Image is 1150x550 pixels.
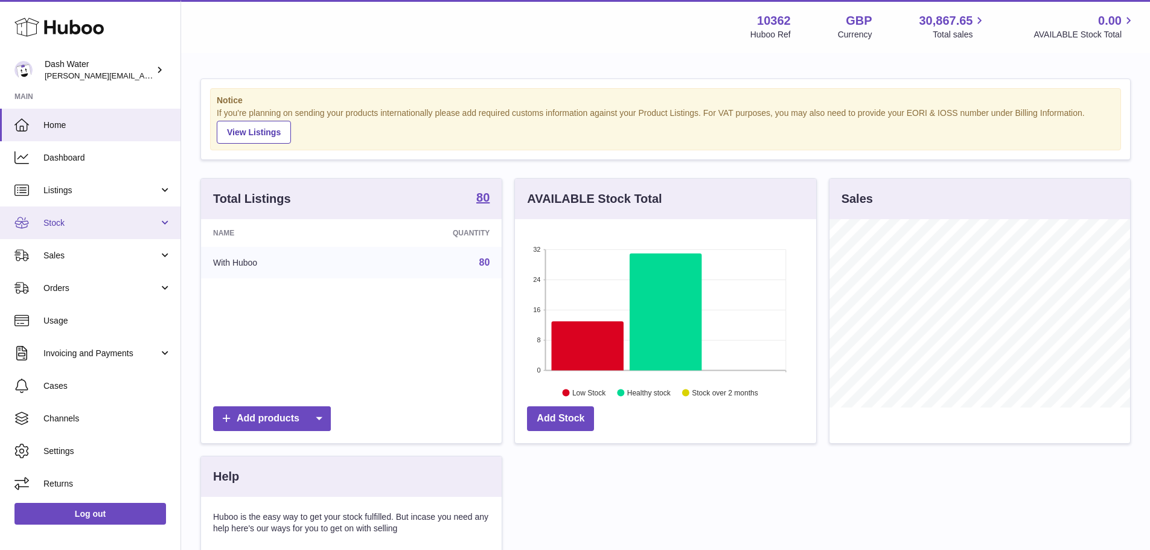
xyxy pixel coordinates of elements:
[476,191,490,203] strong: 80
[213,191,291,207] h3: Total Listings
[45,59,153,82] div: Dash Water
[43,413,171,424] span: Channels
[45,71,242,80] span: [PERSON_NAME][EMAIL_ADDRESS][DOMAIN_NAME]
[43,217,159,229] span: Stock
[842,191,873,207] h3: Sales
[1033,29,1136,40] span: AVAILABLE Stock Total
[534,276,541,283] text: 24
[479,257,490,267] a: 80
[43,315,171,327] span: Usage
[43,446,171,457] span: Settings
[919,13,986,40] a: 30,867.65 Total sales
[1098,13,1122,29] span: 0.00
[43,152,171,164] span: Dashboard
[919,13,973,29] span: 30,867.65
[360,219,502,247] th: Quantity
[43,283,159,294] span: Orders
[213,406,331,431] a: Add products
[846,13,872,29] strong: GBP
[14,503,166,525] a: Log out
[537,366,541,374] text: 0
[1033,13,1136,40] a: 0.00 AVAILABLE Stock Total
[537,336,541,344] text: 8
[838,29,872,40] div: Currency
[933,29,986,40] span: Total sales
[14,61,33,79] img: james@dash-water.com
[217,107,1114,144] div: If you're planning on sending your products internationally please add required customs informati...
[213,511,490,534] p: Huboo is the easy way to get your stock fulfilled. But incase you need any help here's our ways f...
[572,388,606,397] text: Low Stock
[201,247,360,278] td: With Huboo
[757,13,791,29] strong: 10362
[43,120,171,131] span: Home
[534,306,541,313] text: 16
[627,388,671,397] text: Healthy stock
[43,380,171,392] span: Cases
[527,406,594,431] a: Add Stock
[476,191,490,206] a: 80
[43,185,159,196] span: Listings
[43,348,159,359] span: Invoicing and Payments
[217,121,291,144] a: View Listings
[43,250,159,261] span: Sales
[217,95,1114,106] strong: Notice
[213,468,239,485] h3: Help
[43,478,171,490] span: Returns
[201,219,360,247] th: Name
[527,191,662,207] h3: AVAILABLE Stock Total
[692,388,758,397] text: Stock over 2 months
[534,246,541,253] text: 32
[750,29,791,40] div: Huboo Ref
